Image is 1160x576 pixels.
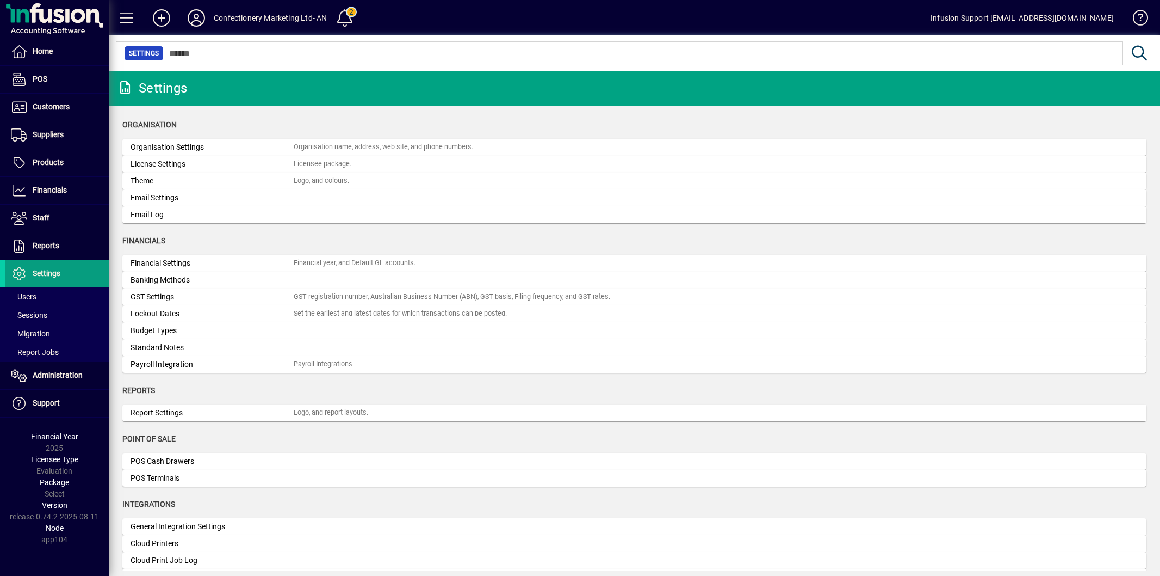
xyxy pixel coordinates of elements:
[5,362,109,389] a: Administration
[122,255,1146,272] a: Financial SettingsFinancial year, and Default GL accounts.
[1125,2,1146,38] a: Knowledge Base
[131,359,294,370] div: Payroll Integration
[122,405,1146,421] a: Report SettingsLogo, and report layouts.
[122,453,1146,470] a: POS Cash Drawers
[294,159,351,169] div: Licensee package.
[122,272,1146,289] a: Banking Methods
[122,305,1146,322] a: Lockout DatesSet the earliest and latest dates for which transactions can be posted.
[46,524,64,532] span: Node
[5,205,109,232] a: Staff
[33,399,60,407] span: Support
[5,324,109,343] a: Migration
[11,311,47,320] span: Sessions
[33,186,67,194] span: Financials
[33,158,64,167] span: Products
[131,158,294,170] div: License Settings
[131,538,294,549] div: Cloud Printers
[122,189,1146,206] a: Email Settings
[5,390,109,417] a: Support
[33,130,64,139] span: Suppliers
[42,501,67,510] span: Version
[5,66,109,93] a: POS
[33,102,70,111] span: Customers
[122,156,1146,173] a: License SettingsLicensee package.
[33,371,83,379] span: Administration
[122,120,177,129] span: Organisation
[144,8,179,28] button: Add
[5,121,109,149] a: Suppliers
[131,521,294,532] div: General Integration Settings
[122,322,1146,339] a: Budget Types
[294,408,368,418] div: Logo, and report layouts.
[122,236,165,245] span: Financials
[131,142,294,153] div: Organisation Settings
[122,339,1146,356] a: Standard Notes
[294,359,352,370] div: Payroll Integrations
[117,79,187,97] div: Settings
[131,291,294,303] div: GST Settings
[11,329,50,338] span: Migration
[5,38,109,65] a: Home
[5,149,109,176] a: Products
[122,356,1146,373] a: Payroll IntegrationPayroll Integrations
[122,552,1146,569] a: Cloud Print Job Log
[179,8,214,28] button: Profile
[131,258,294,269] div: Financial Settings
[5,306,109,324] a: Sessions
[122,206,1146,223] a: Email Log
[131,325,294,336] div: Budget Types
[31,455,78,464] span: Licensee Type
[31,432,78,441] span: Financial Year
[122,434,176,443] span: Point of Sale
[122,470,1146,487] a: POS Terminals
[122,289,1146,305] a: GST SettingsGST registration number, Australian Business Number (ABN), GST basis, Filing frequenc...
[294,292,610,302] div: GST registration number, Australian Business Number (ABN), GST basis, Filing frequency, and GST r...
[294,142,473,152] div: Organisation name, address, web site, and phone numbers.
[131,407,294,419] div: Report Settings
[131,456,294,467] div: POS Cash Drawers
[122,386,155,395] span: Reports
[40,478,69,487] span: Package
[294,258,415,268] div: Financial year, and Default GL accounts.
[33,47,53,56] span: Home
[122,535,1146,552] a: Cloud Printers
[131,175,294,187] div: Theme
[122,518,1146,535] a: General Integration Settings
[5,232,109,260] a: Reports
[131,209,294,220] div: Email Log
[122,173,1146,189] a: ThemeLogo, and colours.
[131,308,294,320] div: Lockout Dates
[33,269,60,278] span: Settings
[122,500,175,508] span: Integrations
[294,176,349,186] div: Logo, and colours.
[5,177,109,204] a: Financials
[931,9,1114,27] div: Infusion Support [EMAIL_ADDRESS][DOMAIN_NAME]
[11,348,59,357] span: Report Jobs
[11,292,36,301] span: Users
[131,192,294,204] div: Email Settings
[294,309,507,319] div: Set the earliest and latest dates for which transactions can be posted.
[5,94,109,121] a: Customers
[131,274,294,286] div: Banking Methods
[33,241,59,250] span: Reports
[214,9,327,27] div: Confectionery Marketing Ltd- AN
[33,213,49,222] span: Staff
[131,555,294,566] div: Cloud Print Job Log
[129,48,159,59] span: Settings
[122,139,1146,156] a: Organisation SettingsOrganisation name, address, web site, and phone numbers.
[131,342,294,353] div: Standard Notes
[131,473,294,484] div: POS Terminals
[5,343,109,361] a: Report Jobs
[5,287,109,306] a: Users
[33,75,47,83] span: POS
